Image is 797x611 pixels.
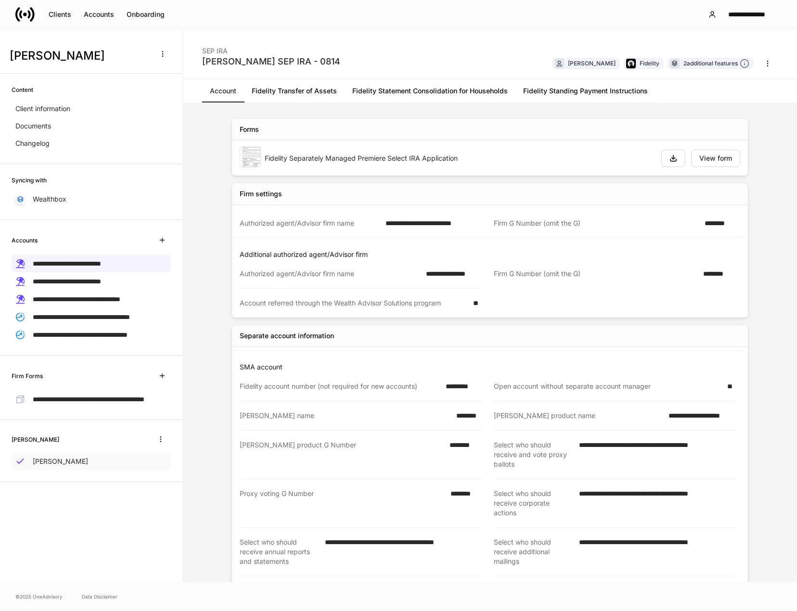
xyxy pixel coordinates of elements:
div: Firm G Number (omit the G) [494,269,697,279]
a: Account [202,79,244,102]
div: [PERSON_NAME] product G Number [240,440,444,469]
div: Proxy voting G Number [240,489,445,518]
div: Onboarding [127,11,165,18]
div: Firm settings [240,189,282,199]
div: [PERSON_NAME] SEP IRA - 0814 [202,56,340,67]
p: [PERSON_NAME] [33,457,88,466]
a: [PERSON_NAME] [12,453,171,470]
div: Firm G Number (omit the G) [494,218,699,228]
p: Wealthbox [33,194,66,204]
div: Fidelity Separately Managed Premiere Select IRA Application [265,153,654,163]
div: Authorized agent/Advisor firm name [240,218,380,228]
div: Accounts [84,11,114,18]
h3: [PERSON_NAME] [10,48,149,64]
h6: Firm Forms [12,371,43,381]
div: Clients [49,11,71,18]
div: Open account without separate account manager [494,382,721,391]
div: [PERSON_NAME] [568,59,616,68]
div: Forms [240,125,259,134]
h6: Syncing with [12,176,47,185]
h6: [PERSON_NAME] [12,435,59,444]
button: Accounts [77,7,120,22]
div: Select who should receive additional mailings [494,537,573,566]
div: View form [699,155,732,162]
div: SEP IRA [202,40,340,56]
a: Fidelity Statement Consolidation for Households [345,79,515,102]
h6: Accounts [12,236,38,245]
p: Client information [15,104,70,114]
a: Documents [12,117,171,135]
a: Changelog [12,135,171,152]
h6: Content [12,85,33,94]
a: Fidelity Transfer of Assets [244,79,345,102]
button: Clients [42,7,77,22]
div: Account referred through the Wealth Advisor Solutions program [240,298,467,308]
div: 2 additional features [683,59,749,69]
span: © 2025 OneAdvisory [15,593,63,600]
p: Documents [15,121,51,131]
div: [PERSON_NAME] name [240,411,450,420]
a: Client information [12,100,171,117]
div: Select who should receive and vote proxy ballots [494,440,573,469]
div: Select who should receive corporate actions [494,489,573,518]
p: SMA account [240,362,744,372]
div: [PERSON_NAME] product name [494,411,663,420]
div: Fidelity account number (not required for new accounts) [240,382,440,391]
button: Onboarding [120,7,171,22]
p: Changelog [15,139,50,148]
div: Fidelity [640,59,659,68]
a: Data Disclaimer [82,593,117,600]
div: Select who should receive annual reports and statements [240,537,319,566]
a: Wealthbox [12,191,171,208]
div: Authorized agent/Advisor firm name [240,269,420,279]
a: Fidelity Standing Payment Instructions [515,79,656,102]
div: Separate account information [240,331,334,341]
button: View form [691,150,740,167]
p: Additional authorized agent/Advisor firm [240,250,744,259]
